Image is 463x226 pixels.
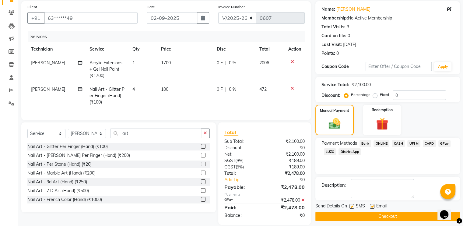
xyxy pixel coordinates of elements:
[132,60,135,65] span: 1
[372,107,393,113] label: Redemption
[265,145,309,151] div: ₹0
[259,87,267,92] span: 472
[360,140,371,147] span: Bank
[366,62,432,71] input: Enter Offer / Coupon Code
[86,42,129,56] th: Service
[27,152,130,159] div: Nail Art - [PERSON_NAME] Per Finger (Hand) (₹200)
[229,60,236,66] span: 0 %
[324,148,336,155] span: LUZO
[27,42,86,56] th: Technician
[129,42,157,56] th: Qty
[437,202,457,220] iframe: chat widget
[224,129,238,136] span: Total
[336,50,339,57] div: 0
[225,86,226,93] span: |
[237,164,243,169] span: 9%
[259,60,269,65] span: 2006
[27,143,108,150] div: Nail Art - Glitter Per Finger (Hand) (₹100)
[89,87,125,105] span: Nail Art - Glitter Per Finger (Hand) (₹100)
[321,140,357,147] span: Payment Methods
[407,140,420,147] span: UPI M
[321,33,346,39] div: Card on file:
[321,24,345,30] div: Total Visits:
[351,92,370,97] label: Percentage
[218,4,245,10] label: Invoice Number
[265,164,309,170] div: ₹189.00
[224,164,236,170] span: CGST
[380,92,389,97] label: Fixed
[315,212,460,221] button: Checkout
[265,212,309,219] div: ₹0
[224,158,235,163] span: SGST
[220,197,265,203] div: GPay
[237,158,242,163] span: 9%
[27,188,89,194] div: Nail Art - 7 D Art (Hand) (₹500)
[220,212,265,219] div: Balance :
[376,203,387,210] span: Email
[338,148,361,155] span: District App
[27,161,92,168] div: Nail Art - Per Stone (Hand) (₹20)
[27,196,102,203] div: Nail Art - French Color (Hand) (₹1000)
[220,177,272,183] a: Add Tip
[320,108,349,113] label: Manual Payment
[220,157,265,164] div: ( )
[265,138,309,145] div: ₹2,100.00
[272,177,309,183] div: ₹0
[372,116,392,132] img: _gift.svg
[352,82,371,88] div: ₹2,100.00
[265,183,309,191] div: ₹2,478.00
[31,87,65,92] span: [PERSON_NAME]
[321,182,346,189] div: Description:
[392,140,405,147] span: CASH
[220,170,265,177] div: Total:
[220,183,265,191] div: Payable:
[321,92,340,99] div: Discount:
[374,140,389,147] span: ONLINE
[321,6,335,12] div: Name:
[423,140,436,147] span: CARD
[265,197,309,203] div: ₹2,478.00
[213,42,256,56] th: Disc
[28,31,309,42] div: Services
[265,151,309,157] div: ₹2,100.00
[356,203,365,210] span: SMS
[110,129,201,138] input: Search or Scan
[285,42,305,56] th: Action
[321,15,348,21] div: Membership:
[265,204,309,211] div: ₹2,478.00
[217,60,223,66] span: 0 F
[434,62,451,71] button: Apply
[315,203,347,210] span: Send Details On
[347,24,349,30] div: 3
[224,192,305,197] div: Payments
[31,60,65,65] span: [PERSON_NAME]
[220,204,265,211] div: Paid:
[321,41,342,48] div: Last Visit:
[321,63,366,70] div: Coupon Code
[44,12,138,24] input: Search by Name/Mobile/Email/Code
[438,140,451,147] span: GPay
[27,179,87,185] div: Nail Art - 3d Art (Hand) (₹250)
[348,33,350,39] div: 0
[217,86,223,93] span: 0 F
[343,41,356,48] div: [DATE]
[161,60,171,65] span: 1700
[265,170,309,177] div: ₹2,478.00
[89,60,122,78] span: Acrylic Extenions + Gel Nail Paint (₹1700)
[336,6,370,12] a: [PERSON_NAME]
[27,12,44,24] button: +91
[225,60,226,66] span: |
[27,4,37,10] label: Client
[161,87,168,92] span: 100
[220,164,265,170] div: ( )
[321,82,349,88] div: Service Total:
[321,50,335,57] div: Points:
[220,151,265,157] div: Net:
[147,4,155,10] label: Date
[321,15,454,21] div: No Active Membership
[325,117,344,130] img: _cash.svg
[256,42,285,56] th: Total
[229,86,236,93] span: 0 %
[132,87,135,92] span: 4
[220,138,265,145] div: Sub Total:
